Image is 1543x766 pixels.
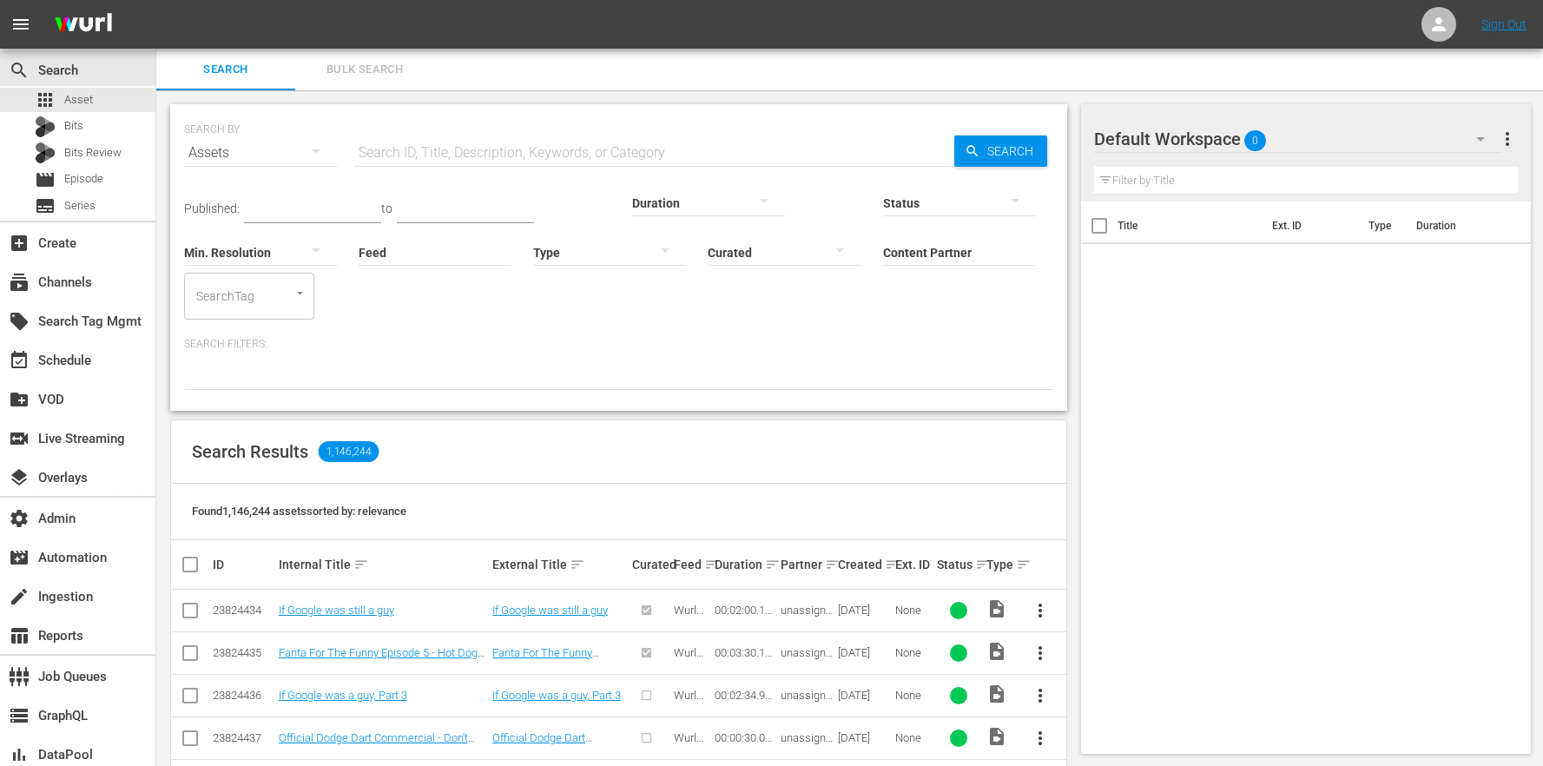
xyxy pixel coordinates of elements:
span: more_vert [1030,728,1051,749]
span: Search Tag Mgmt [9,311,30,332]
th: Type [1358,201,1406,250]
button: more_vert [1019,717,1061,759]
span: unassigned [781,731,833,757]
button: Search [954,135,1047,167]
span: Bits Review [64,144,122,162]
span: unassigned [781,604,833,630]
div: None [895,731,931,744]
span: Published: [184,201,240,215]
span: Video [986,683,1007,704]
span: Bulk Search [306,60,424,80]
button: more_vert [1497,118,1518,160]
span: Wurl HLS Test [674,604,703,643]
span: unassigned [781,689,833,715]
span: Automation [9,547,30,568]
span: Video [986,598,1007,619]
div: Feed [674,554,709,575]
div: 00:03:30.154 [715,646,775,659]
span: Channels [9,272,30,293]
button: more_vert [1019,590,1061,631]
button: Open [292,285,308,301]
span: Search [167,60,285,80]
span: more_vert [1497,129,1518,149]
a: If Google was a guy, Part 3 [279,689,407,702]
span: Episode [64,170,103,188]
span: Bits [64,117,83,135]
div: 23824435 [213,646,274,659]
a: If Google was a guy, Part 3 [492,689,621,702]
div: Ext. ID [895,558,931,571]
span: 0 [1244,122,1266,159]
div: Bits Review [35,142,56,163]
span: more_vert [1030,685,1051,706]
div: [DATE] [838,646,890,659]
div: None [895,646,931,659]
span: Search [980,135,1047,167]
a: Fanta For The Funny Episode 5 - Hot Dog Microphone [279,646,485,672]
span: 1,146,244 [319,441,379,462]
div: Internal Title [279,554,487,575]
span: to [381,201,392,215]
span: Wurl HLS Test [674,646,703,685]
span: Overlays [9,467,30,488]
span: more_vert [1030,643,1051,664]
span: Wurl HLS Test [674,689,703,728]
a: If Google was still a guy [492,604,608,617]
div: None [895,689,931,702]
div: Created [838,554,890,575]
span: Asset [35,89,56,110]
span: Ingestion [9,586,30,607]
div: 00:00:30.058 [715,731,775,744]
div: Bits [35,116,56,137]
span: menu [10,14,31,35]
span: sort [353,557,369,572]
span: more_vert [1030,600,1051,621]
span: Job Queues [9,666,30,687]
a: Fanta For The Funny Episode 5 - Hot Dog Microphone [492,646,599,685]
div: Default Workspace [1094,115,1501,163]
div: 00:02:00.149 [715,604,775,617]
div: Type [986,554,1014,575]
span: Video [986,726,1007,747]
span: Live Streaming [9,428,30,449]
div: 00:02:34.901 [715,689,775,702]
span: Found 1,146,244 assets sorted by: relevance [192,505,406,518]
th: Title [1118,201,1263,250]
span: Episode [35,169,56,190]
span: Create [9,233,30,254]
p: Search Filters: [184,337,1053,352]
div: None [895,604,931,617]
span: sort [765,557,781,572]
div: [DATE] [838,731,890,744]
div: Assets [184,129,337,177]
img: ans4CAIJ8jUAAAAAAAAAAAAAAAAAAAAAAAAgQb4GAAAAAAAAAAAAAAAAAAAAAAAAJMjXAAAAAAAAAAAAAAAAAAAAAAAAgAT5G... [42,4,125,45]
div: 23824434 [213,604,274,617]
a: If Google was still a guy [279,604,394,617]
div: [DATE] [838,689,890,702]
span: Asset [64,91,93,109]
div: 23824436 [213,689,274,702]
button: more_vert [1019,632,1061,674]
div: Curated [632,558,668,571]
span: unassigned [781,646,833,672]
th: Duration [1406,201,1510,250]
a: Sign Out [1481,17,1527,31]
span: sort [825,557,841,572]
span: Reports [9,625,30,646]
span: Admin [9,508,30,529]
div: Duration [715,554,775,575]
div: External Title [492,554,627,575]
span: VOD [9,389,30,410]
span: GraphQL [9,705,30,726]
a: Official Dodge Dart Commercial - Don't Touch My Dart [279,731,475,757]
button: more_vert [1019,675,1061,716]
div: Status [937,554,981,575]
div: ID [213,558,274,571]
div: [DATE] [838,604,890,617]
span: Video [986,641,1007,662]
div: 23824437 [213,731,274,744]
span: Series [64,197,96,215]
span: Series [35,195,56,216]
span: Search Results [192,441,308,462]
span: sort [570,557,585,572]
